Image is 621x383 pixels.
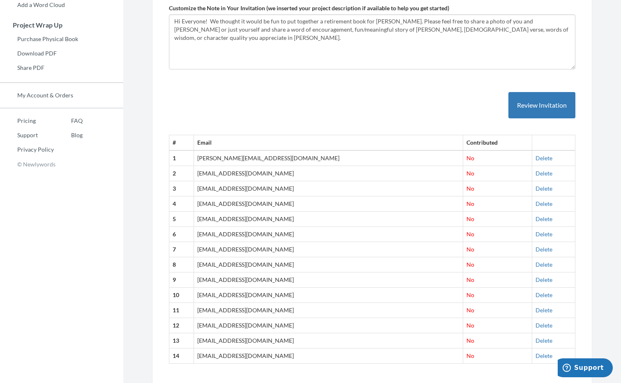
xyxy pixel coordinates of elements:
th: 8 [169,257,194,272]
th: 2 [169,166,194,181]
th: 11 [169,303,194,318]
span: No [466,337,474,344]
h3: Project Wrap Up [0,21,123,29]
th: 3 [169,181,194,196]
button: Review Invitation [508,92,575,119]
span: No [466,352,474,359]
td: [EMAIL_ADDRESS][DOMAIN_NAME] [194,348,463,364]
span: No [466,200,474,207]
a: Delete [536,307,552,314]
td: [EMAIL_ADDRESS][DOMAIN_NAME] [194,288,463,303]
td: [EMAIL_ADDRESS][DOMAIN_NAME] [194,242,463,257]
iframe: Opens a widget where you can chat to one of our agents [558,358,613,379]
th: 9 [169,272,194,288]
th: 14 [169,348,194,364]
a: Delete [536,215,552,222]
span: No [466,291,474,298]
a: Delete [536,352,552,359]
span: No [466,322,474,329]
a: Delete [536,185,552,192]
td: [EMAIL_ADDRESS][DOMAIN_NAME] [194,272,463,288]
th: 13 [169,333,194,348]
a: Delete [536,322,552,329]
span: No [466,246,474,253]
a: FAQ [54,115,83,127]
a: Delete [536,170,552,177]
a: Delete [536,155,552,162]
a: Delete [536,200,552,207]
td: [EMAIL_ADDRESS][DOMAIN_NAME] [194,166,463,181]
td: [EMAIL_ADDRESS][DOMAIN_NAME] [194,318,463,333]
textarea: Hi Everyone! We thought it would be fun to put together a retirement book for [PERSON_NAME]. Plea... [169,14,575,69]
span: No [466,276,474,283]
a: Delete [536,276,552,283]
th: 6 [169,227,194,242]
td: [EMAIL_ADDRESS][DOMAIN_NAME] [194,257,463,272]
th: Contributed [463,135,532,150]
td: [EMAIL_ADDRESS][DOMAIN_NAME] [194,196,463,212]
th: # [169,135,194,150]
a: Delete [536,246,552,253]
th: 7 [169,242,194,257]
a: Delete [536,231,552,238]
span: No [466,155,474,162]
th: 4 [169,196,194,212]
th: 1 [169,150,194,166]
th: 10 [169,288,194,303]
th: 5 [169,212,194,227]
span: No [466,170,474,177]
a: Delete [536,337,552,344]
span: No [466,231,474,238]
a: Delete [536,291,552,298]
td: [EMAIL_ADDRESS][DOMAIN_NAME] [194,227,463,242]
td: [EMAIL_ADDRESS][DOMAIN_NAME] [194,212,463,227]
th: Email [194,135,463,150]
label: Customize the Note in Your Invitation (we inserted your project description if available to help ... [169,4,449,12]
span: No [466,307,474,314]
a: Blog [54,129,83,141]
th: 12 [169,318,194,333]
a: Delete [536,261,552,268]
td: [EMAIL_ADDRESS][DOMAIN_NAME] [194,333,463,348]
td: [EMAIL_ADDRESS][DOMAIN_NAME] [194,303,463,318]
span: No [466,215,474,222]
td: [EMAIL_ADDRESS][DOMAIN_NAME] [194,181,463,196]
span: No [466,261,474,268]
span: No [466,185,474,192]
td: [PERSON_NAME][EMAIL_ADDRESS][DOMAIN_NAME] [194,150,463,166]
